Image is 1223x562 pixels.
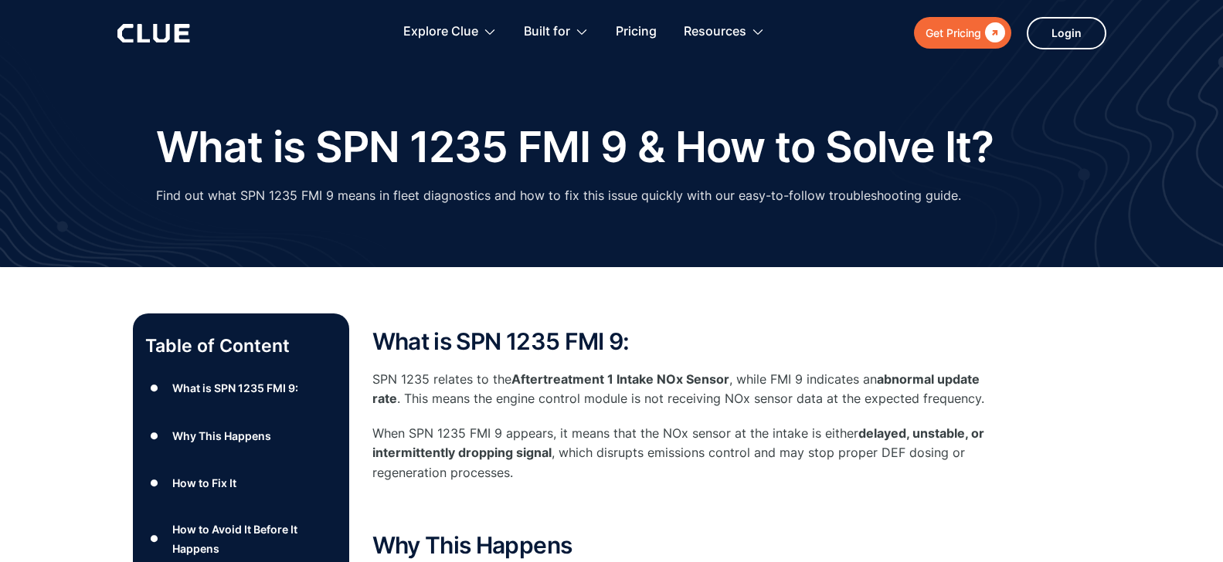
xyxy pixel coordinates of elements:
[981,23,1005,42] div: 
[524,8,589,56] div: Built for
[145,472,164,495] div: ●
[145,377,337,400] a: ●What is SPN 1235 FMI 9:
[145,527,164,550] div: ●
[145,472,337,495] a: ●How to Fix It
[145,333,337,358] p: Table of Content
[172,520,336,558] div: How to Avoid It Before It Happens
[372,533,990,558] h2: Why This Happens
[172,473,236,493] div: How to Fix It
[145,424,164,447] div: ●
[372,498,990,517] p: ‍
[372,371,980,406] strong: abnormal update rate
[524,8,570,56] div: Built for
[926,23,981,42] div: Get Pricing
[372,329,990,354] h2: What is SPN 1235 FMI 9:
[145,424,337,447] a: ●Why This Happens
[914,17,1011,49] a: Get Pricing
[1027,17,1106,49] a: Login
[616,8,657,56] a: Pricing
[372,424,990,482] p: When SPN 1235 FMI 9 appears, it means that the NOx sensor at the intake is either , which disrupt...
[156,124,994,171] h1: What is SPN 1235 FMI 9 & How to Solve It?
[684,8,746,56] div: Resources
[172,378,298,398] div: What is SPN 1235 FMI 9:
[684,8,765,56] div: Resources
[156,186,961,205] p: Find out what SPN 1235 FMI 9 means in fleet diagnostics and how to fix this issue quickly with ou...
[403,8,497,56] div: Explore Clue
[145,377,164,400] div: ●
[403,8,478,56] div: Explore Clue
[145,520,337,558] a: ●How to Avoid It Before It Happens
[172,426,271,445] div: Why This Happens
[511,371,729,387] strong: Aftertreatment 1 Intake NOx Sensor
[372,370,990,408] p: SPN 1235 relates to the , while FMI 9 indicates an . This means the engine control module is not ...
